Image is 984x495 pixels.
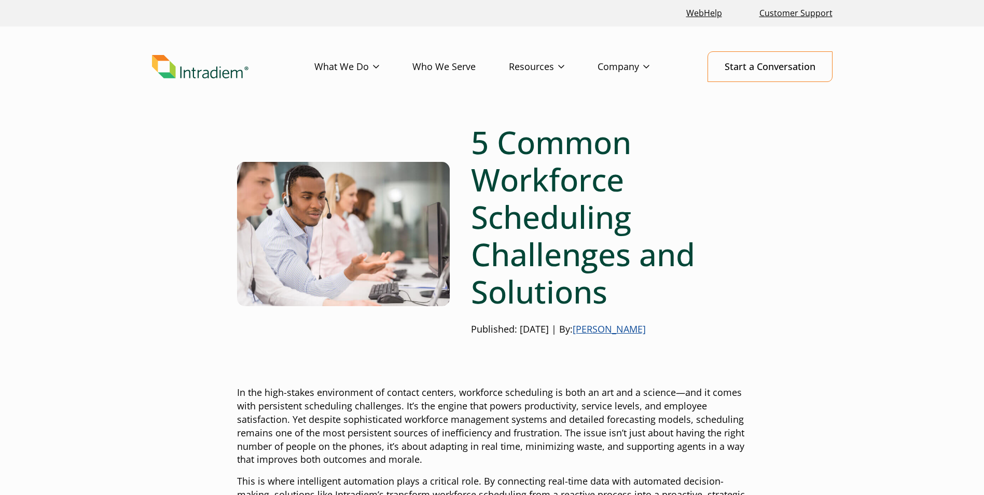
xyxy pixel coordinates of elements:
[471,123,747,310] h1: 5 Common Workforce Scheduling Challenges and Solutions
[573,323,646,335] a: [PERSON_NAME]
[314,52,412,82] a: What We Do
[708,51,833,82] a: Start a Conversation
[412,52,509,82] a: Who We Serve
[509,52,598,82] a: Resources
[598,52,683,82] a: Company
[682,2,726,24] a: Link opens in a new window
[471,323,747,336] p: Published: [DATE] | By:
[237,386,747,466] p: In the high-stakes environment of contact centers, workforce scheduling is both an art and a scie...
[755,2,837,24] a: Customer Support
[152,55,248,79] img: Intradiem
[152,55,314,79] a: Link to homepage of Intradiem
